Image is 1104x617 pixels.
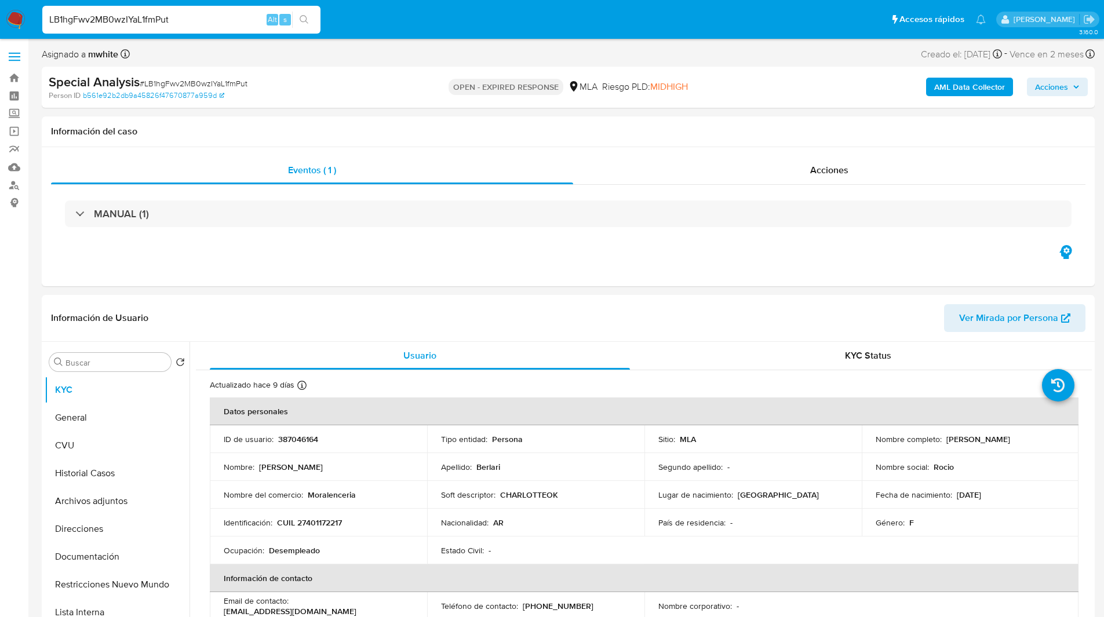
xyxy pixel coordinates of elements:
[658,517,726,528] p: País de residencia :
[65,357,166,368] input: Buscar
[42,12,320,27] input: Buscar usuario o caso...
[1010,48,1084,61] span: Vence en 2 meses
[934,462,954,472] p: Rocio
[224,606,356,616] p: [EMAIL_ADDRESS][DOMAIN_NAME]
[94,207,149,220] h3: MANUAL (1)
[926,78,1013,96] button: AML Data Collector
[54,357,63,367] button: Buscar
[224,545,264,556] p: Ocupación :
[292,12,316,28] button: search-icon
[1035,78,1068,96] span: Acciones
[86,48,118,61] b: mwhite
[259,462,323,472] p: [PERSON_NAME]
[946,434,1010,444] p: [PERSON_NAME]
[899,13,964,25] span: Accesos rápidos
[650,80,688,93] span: MIDHIGH
[658,434,675,444] p: Sitio :
[224,490,303,500] p: Nombre del comercio :
[49,72,140,91] b: Special Analysis
[957,490,981,500] p: [DATE]
[876,434,942,444] p: Nombre completo :
[45,432,190,459] button: CVU
[730,517,733,528] p: -
[224,462,254,472] p: Nombre :
[489,545,491,556] p: -
[45,404,190,432] button: General
[441,490,495,500] p: Soft descriptor :
[876,490,952,500] p: Fecha de nacimiento :
[492,434,523,444] p: Persona
[210,379,294,390] p: Actualizado hace 9 días
[45,487,190,515] button: Archivos adjuntos
[876,462,929,472] p: Nombre social :
[738,490,819,500] p: [GEOGRAPHIC_DATA]
[1014,14,1079,25] p: matiasagustin.white@mercadolibre.com
[441,434,487,444] p: Tipo entidad :
[727,462,730,472] p: -
[176,357,185,370] button: Volver al orden por defecto
[737,601,739,611] p: -
[210,397,1079,425] th: Datos personales
[602,81,688,93] span: Riesgo PLD:
[42,48,118,61] span: Asignado a
[1027,78,1088,96] button: Acciones
[845,349,891,362] span: KYC Status
[500,490,558,500] p: CHARLOTTEOK
[680,434,696,444] p: MLA
[909,517,914,528] p: F
[45,459,190,487] button: Historial Casos
[83,90,224,101] a: b561e92b2db9a45826f47670877a959d
[449,79,563,95] p: OPEN - EXPIRED RESPONSE
[568,81,597,93] div: MLA
[403,349,436,362] span: Usuario
[934,78,1005,96] b: AML Data Collector
[210,564,1079,592] th: Información de contacto
[658,490,733,500] p: Lugar de nacimiento :
[658,601,732,611] p: Nombre corporativo :
[288,163,336,177] span: Eventos ( 1 )
[523,601,593,611] p: [PHONE_NUMBER]
[283,14,287,25] span: s
[944,304,1085,332] button: Ver Mirada por Persona
[959,304,1058,332] span: Ver Mirada por Persona
[1083,13,1095,25] a: Salir
[1004,46,1007,62] span: -
[493,517,504,528] p: AR
[65,200,1072,227] div: MANUAL (1)
[45,515,190,543] button: Direcciones
[45,376,190,404] button: KYC
[224,517,272,528] p: Identificación :
[278,434,318,444] p: 387046164
[45,543,190,571] button: Documentación
[45,571,190,598] button: Restricciones Nuevo Mundo
[277,517,342,528] p: CUIL 27401172217
[921,46,1002,62] div: Creado el: [DATE]
[441,545,484,556] p: Estado Civil :
[140,78,247,89] span: # LB1hgFwv2MB0wzIYaL1fmPut
[658,462,723,472] p: Segundo apellido :
[269,545,320,556] p: Desempleado
[810,163,848,177] span: Acciones
[308,490,356,500] p: Moralenceria
[224,596,289,606] p: Email de contacto :
[268,14,277,25] span: Alt
[51,312,148,324] h1: Información de Usuario
[876,517,905,528] p: Género :
[51,126,1085,137] h1: Información del caso
[976,14,986,24] a: Notificaciones
[441,601,518,611] p: Teléfono de contacto :
[476,462,500,472] p: Berlari
[224,434,274,444] p: ID de usuario :
[441,517,489,528] p: Nacionalidad :
[49,90,81,101] b: Person ID
[441,462,472,472] p: Apellido :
